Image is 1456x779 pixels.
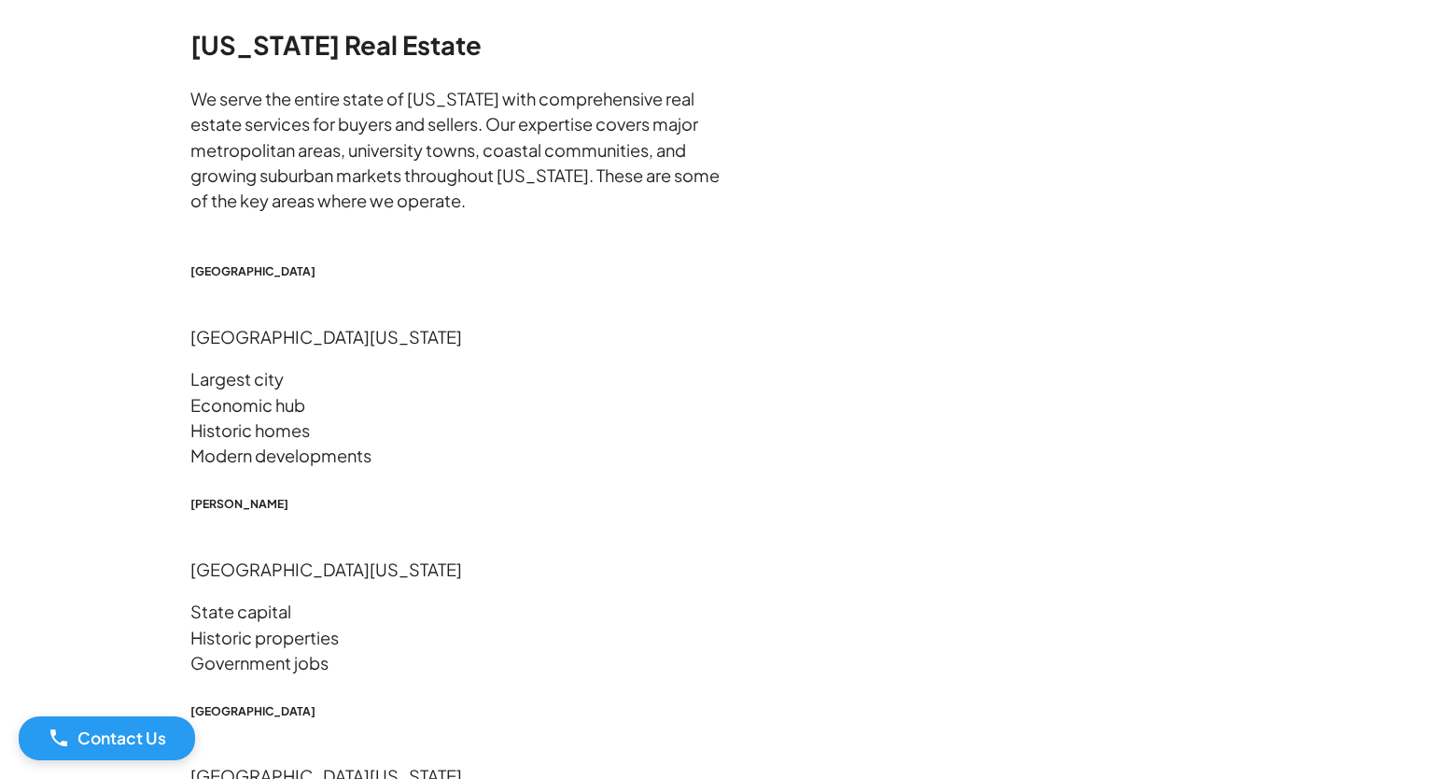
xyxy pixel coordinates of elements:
[190,445,371,466] span: Modern developments
[190,495,288,512] h6: [PERSON_NAME]
[190,324,728,349] p: [GEOGRAPHIC_DATA][US_STATE]
[190,702,315,719] h6: [GEOGRAPHIC_DATA]
[190,627,339,648] span: Historic properties
[190,368,284,389] span: Largest city
[190,557,728,582] p: [GEOGRAPHIC_DATA][US_STATE]
[190,601,291,622] span: State capital
[77,726,166,750] p: Contact Us
[190,26,728,64] h2: [US_STATE] Real Estate
[190,86,728,214] p: We serve the entire state of [US_STATE] with comprehensive real estate services for buyers and se...
[190,262,315,279] h6: [GEOGRAPHIC_DATA]
[190,394,305,416] span: Economic hub
[190,652,329,673] span: Government jobs
[190,419,310,441] span: Historic homes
